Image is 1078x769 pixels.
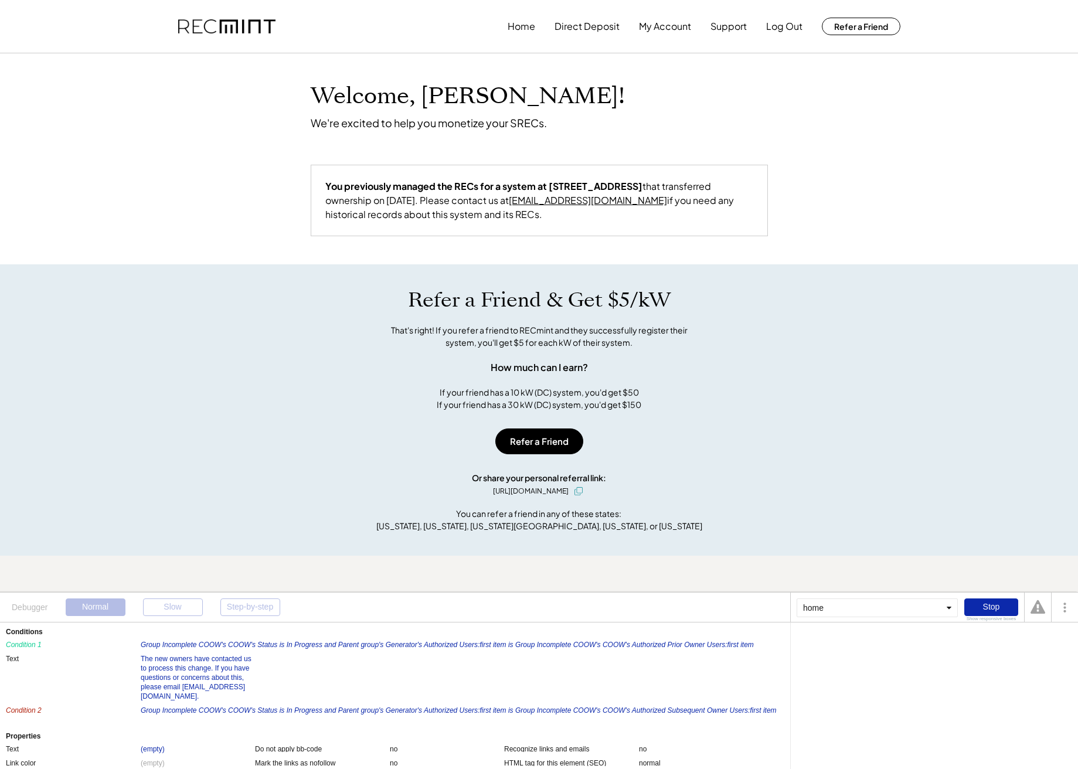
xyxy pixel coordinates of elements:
button: Direct Deposit [555,15,620,38]
div: You can refer a friend in any of these states: [US_STATE], [US_STATE], [US_STATE][GEOGRAPHIC_DATA... [376,508,702,532]
button: Log Out [766,15,802,38]
div: Condition 1 [6,640,141,648]
div: If your friend has a 10 kW (DC) system, you'd get $50 If your friend has a 30 kW (DC) system, you... [437,386,641,411]
button: Home [508,15,535,38]
div: Condition 2 [6,706,141,713]
div: The new owners have contacted us to process this change. If you have questions or concerns about ... [141,654,252,701]
div: [URL][DOMAIN_NAME] [493,486,569,496]
div: Properties [6,733,784,740]
h1: Welcome, [PERSON_NAME]! [311,83,625,110]
div: Show responsive boxes [964,617,1018,621]
div: Link color [6,758,141,766]
div: home [797,598,958,617]
div: no [639,744,647,754]
div: Or share your personal referral link: [472,472,606,484]
button: Refer a Friend [495,428,583,454]
div: that transferred ownership on [DATE]. Please contact us at if you need any historical records abo... [325,179,753,222]
div: (empty) [141,758,165,768]
div: Group Incomplete COOW's COOW's Status is In Progress and Parent group's Generator's Authorized Us... [141,706,777,715]
img: recmint-logotype%403x.png [178,19,276,34]
div: normal [639,758,661,768]
div: Mark the links as nofollow [255,758,390,766]
div: Recognize links and emails [504,744,639,752]
div: That's right! If you refer a friend to RECmint and they successfully register their system, you'l... [378,324,700,349]
div: Stop [964,598,1018,616]
div: (empty) [141,744,165,754]
div: Conditions [6,628,784,635]
div: HTML tag for this element (SEO) [504,758,639,766]
button: Refer a Friend [822,18,900,35]
div: How much can I earn? [491,360,588,375]
h1: Refer a Friend & Get $5/kW [408,288,671,312]
button: My Account [639,15,691,38]
div: We're excited to help you monetize your SRECs. [311,116,547,130]
div: Text [6,654,141,662]
div: no [390,744,397,754]
button: click to copy [572,484,586,498]
div: Text [6,744,141,752]
div: Group Incomplete COOW's COOW's Status is In Progress and Parent group's Generator's Authorized Us... [141,640,754,649]
button: Support [710,15,747,38]
div: Do not apply bb-code [255,744,390,752]
a: [EMAIL_ADDRESS][DOMAIN_NAME] [509,194,667,206]
strong: You previously managed the RECs for a system at [STREET_ADDRESS] [325,180,642,192]
div: no [390,758,397,768]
